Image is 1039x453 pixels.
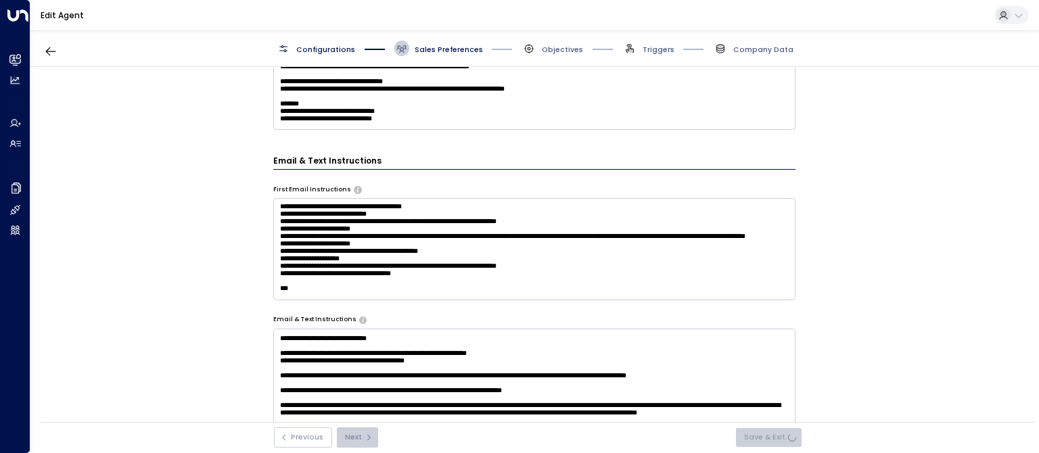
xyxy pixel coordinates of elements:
label: Email & Text Instructions [273,315,356,325]
span: Company Data [733,45,793,55]
a: Edit Agent [41,9,84,21]
button: Provide any specific instructions you want the agent to follow only when responding to leads via ... [359,316,367,323]
button: Specify instructions for the agent's first email only, such as introductory content, special offe... [354,186,361,193]
span: Sales Preferences [415,45,483,55]
span: Objectives [542,45,583,55]
span: Triggers [643,45,674,55]
h3: Email & Text Instructions [273,155,796,170]
span: Configurations [296,45,355,55]
label: First Email Instructions [273,185,351,195]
